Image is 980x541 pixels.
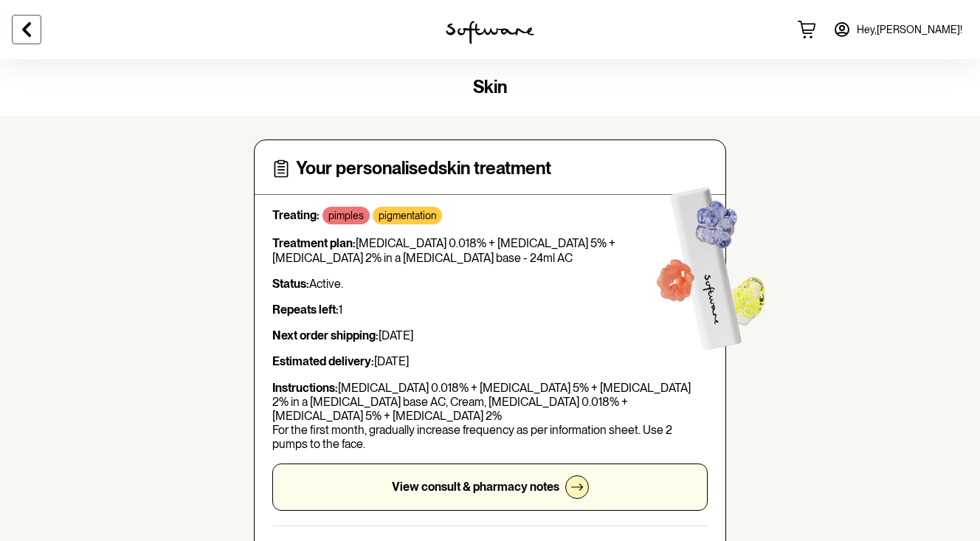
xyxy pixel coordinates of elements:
[272,328,379,342] strong: Next order shipping:
[379,210,436,222] p: pigmentation
[272,328,708,342] p: [DATE]
[625,157,791,369] img: Software treatment bottle
[392,480,559,494] p: View consult & pharmacy notes
[272,277,309,291] strong: Status:
[272,303,339,317] strong: Repeats left:
[296,158,551,179] h4: Your personalised skin treatment
[272,354,374,368] strong: Estimated delivery:
[272,381,708,452] p: [MEDICAL_DATA] 0.018% + [MEDICAL_DATA] 5% + [MEDICAL_DATA] 2% in a [MEDICAL_DATA] base AC, Cream,...
[272,208,320,222] strong: Treating:
[272,236,708,264] p: [MEDICAL_DATA] 0.018% + [MEDICAL_DATA] 5% + [MEDICAL_DATA] 2% in a [MEDICAL_DATA] base - 24ml AC
[272,354,708,368] p: [DATE]
[473,76,507,97] span: skin
[857,24,962,36] span: Hey, [PERSON_NAME] !
[824,12,971,47] a: Hey,[PERSON_NAME]!
[446,21,534,44] img: software logo
[272,277,708,291] p: Active.
[272,303,708,317] p: 1
[328,210,364,222] p: pimples
[272,381,338,395] strong: Instructions:
[272,236,356,250] strong: Treatment plan:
